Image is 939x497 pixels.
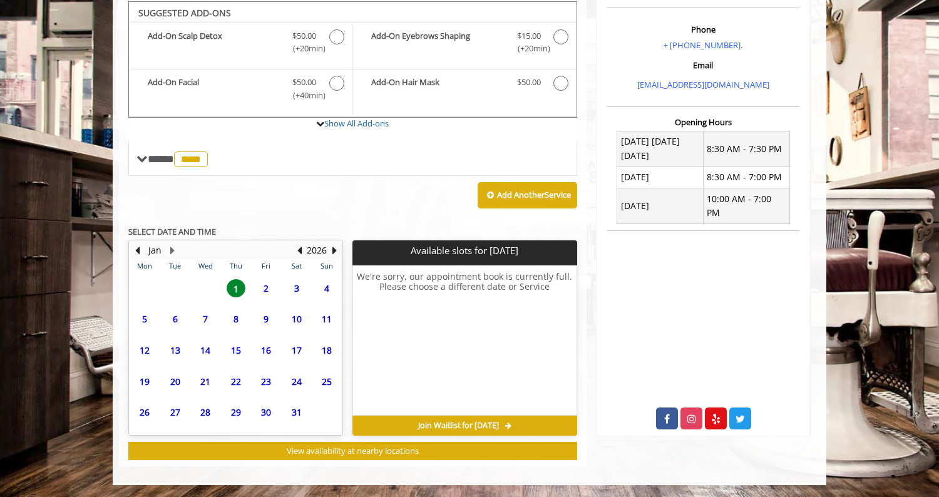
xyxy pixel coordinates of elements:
[251,260,281,272] th: Fri
[132,243,142,257] button: Previous Month
[287,341,306,359] span: 17
[418,421,499,431] span: Join Waitlist for [DATE]
[617,167,704,188] td: [DATE]
[196,310,215,328] span: 7
[317,341,336,359] span: 18
[166,341,185,359] span: 13
[227,310,245,328] span: 8
[135,341,154,359] span: 12
[257,341,275,359] span: 16
[312,366,342,397] td: Select day25
[135,29,346,59] label: Add-On Scalp Detox
[196,372,215,391] span: 21
[160,304,190,335] td: Select day6
[148,29,280,56] b: Add-On Scalp Detox
[607,118,799,126] h3: Opening Hours
[257,403,275,421] span: 30
[166,310,185,328] span: 6
[135,372,154,391] span: 19
[287,279,306,297] span: 3
[510,42,547,55] span: (+20min )
[251,304,281,335] td: Select day9
[190,304,220,335] td: Select day7
[130,366,160,397] td: Select day19
[281,304,311,335] td: Select day10
[190,397,220,428] td: Select day28
[353,272,576,411] h6: We're sorry, our appointment book is currently full. Please choose a different date or Service
[637,79,769,90] a: [EMAIL_ADDRESS][DOMAIN_NAME]
[251,397,281,428] td: Select day30
[190,335,220,366] td: Select day14
[324,118,389,129] a: Show All Add-ons
[617,131,704,167] td: [DATE] [DATE] [DATE]
[220,335,250,366] td: Select day15
[517,29,541,43] span: $15.00
[317,279,336,297] span: 4
[610,25,796,34] h3: Phone
[227,372,245,391] span: 22
[135,76,346,105] label: Add-On Facial
[257,372,275,391] span: 23
[227,341,245,359] span: 15
[287,372,306,391] span: 24
[703,188,789,224] td: 10:00 AM - 7:00 PM
[160,366,190,397] td: Select day20
[167,243,177,257] button: Next Month
[517,76,541,89] span: $50.00
[371,76,504,91] b: Add-On Hair Mask
[135,310,154,328] span: 5
[196,341,215,359] span: 14
[128,1,577,118] div: The Made Man Haircut And Beard Trim Add-onS
[227,279,245,297] span: 1
[190,366,220,397] td: Select day21
[329,243,339,257] button: Next Year
[497,189,571,200] b: Add Another Service
[190,260,220,272] th: Wed
[160,260,190,272] th: Tue
[312,335,342,366] td: Select day18
[257,310,275,328] span: 9
[128,442,577,460] button: View availability at nearby locations
[138,7,231,19] b: SUGGESTED ADD-ONS
[160,335,190,366] td: Select day13
[703,131,789,167] td: 8:30 AM - 7:30 PM
[287,310,306,328] span: 10
[148,76,280,102] b: Add-On Facial
[251,366,281,397] td: Select day23
[292,29,316,43] span: $50.00
[227,403,245,421] span: 29
[317,310,336,328] span: 11
[281,260,311,272] th: Sat
[294,243,304,257] button: Previous Year
[196,403,215,421] span: 28
[251,335,281,366] td: Select day16
[478,182,577,208] button: Add AnotherService
[664,39,742,51] a: + [PHONE_NUMBER].
[292,76,316,89] span: $50.00
[371,29,504,56] b: Add-On Eyebrows Shaping
[130,335,160,366] td: Select day12
[359,29,570,59] label: Add-On Eyebrows Shaping
[357,245,572,256] p: Available slots for [DATE]
[166,403,185,421] span: 27
[160,397,190,428] td: Select day27
[220,273,250,304] td: Select day1
[148,243,162,257] button: Jan
[287,403,306,421] span: 31
[220,304,250,335] td: Select day8
[312,304,342,335] td: Select day11
[281,397,311,428] td: Select day31
[220,397,250,428] td: Select day29
[281,273,311,304] td: Select day3
[287,445,419,456] span: View availability at nearby locations
[220,260,250,272] th: Thu
[130,260,160,272] th: Mon
[703,167,789,188] td: 8:30 AM - 7:00 PM
[359,76,570,94] label: Add-On Hair Mask
[130,397,160,428] td: Select day26
[286,42,323,55] span: (+20min )
[257,279,275,297] span: 2
[312,273,342,304] td: Select day4
[135,403,154,421] span: 26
